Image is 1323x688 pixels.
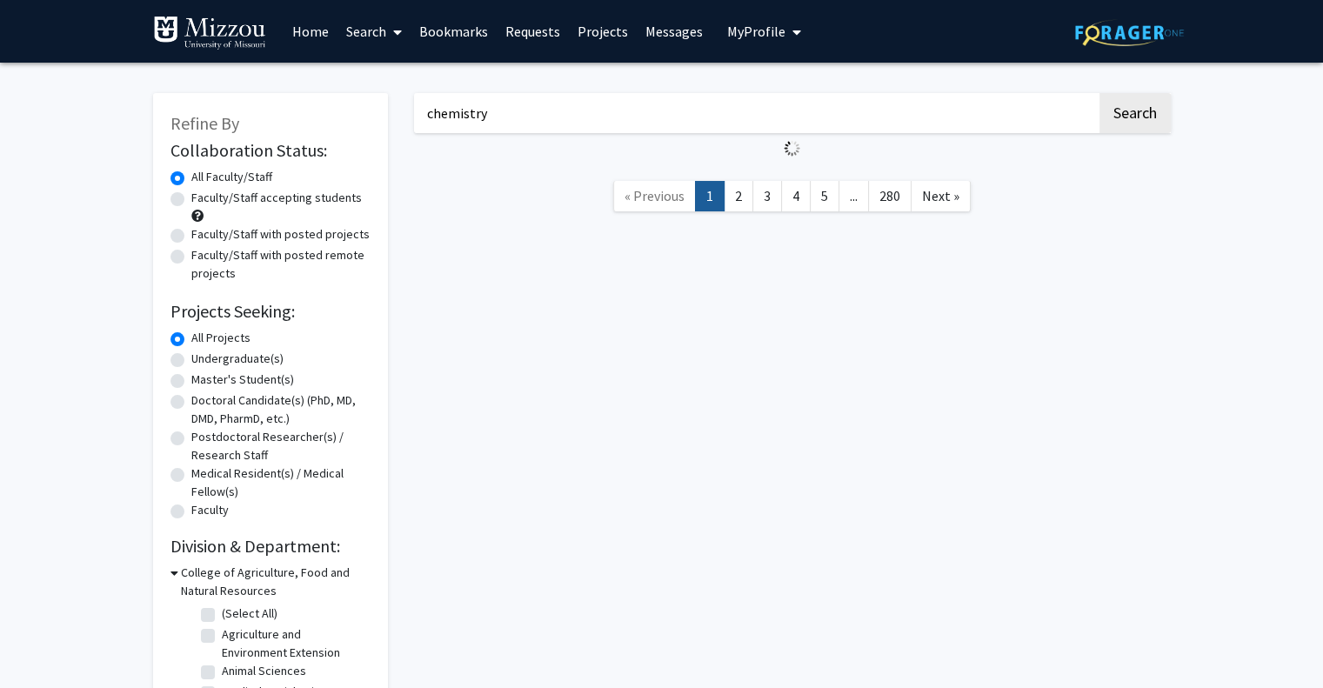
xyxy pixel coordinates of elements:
span: Next » [922,187,959,204]
label: Animal Sciences [222,662,306,680]
button: Search [1099,93,1171,133]
h2: Division & Department: [170,536,371,557]
span: ... [850,187,858,204]
span: Refine By [170,112,239,134]
label: Master's Student(s) [191,371,294,389]
a: Bookmarks [411,1,497,62]
a: 2 [724,181,753,211]
a: 1 [695,181,725,211]
label: Undergraduate(s) [191,350,284,368]
img: University of Missouri Logo [153,16,266,50]
label: All Faculty/Staff [191,168,272,186]
span: « Previous [625,187,685,204]
label: Agriculture and Environment Extension [222,625,366,662]
span: My Profile [727,23,785,40]
a: Requests [497,1,569,62]
label: Medical Resident(s) / Medical Fellow(s) [191,464,371,501]
a: Next [911,181,971,211]
label: Doctoral Candidate(s) (PhD, MD, DMD, PharmD, etc.) [191,391,371,428]
label: Faculty/Staff with posted projects [191,225,370,244]
img: Loading [777,133,807,164]
a: Previous Page [613,181,696,211]
label: Postdoctoral Researcher(s) / Research Staff [191,428,371,464]
a: Projects [569,1,637,62]
label: Faculty/Staff accepting students [191,189,362,207]
a: Home [284,1,337,62]
label: Faculty/Staff with posted remote projects [191,246,371,283]
h2: Collaboration Status: [170,140,371,161]
img: ForagerOne Logo [1075,19,1184,46]
a: 3 [752,181,782,211]
nav: Page navigation [414,164,1171,234]
label: Faculty [191,501,229,519]
a: 5 [810,181,839,211]
a: 4 [781,181,811,211]
a: 280 [868,181,912,211]
iframe: Chat [13,610,74,675]
a: Search [337,1,411,62]
input: Search Keywords [414,93,1097,133]
label: All Projects [191,329,251,347]
a: Messages [637,1,712,62]
label: (Select All) [222,605,277,623]
h3: College of Agriculture, Food and Natural Resources [181,564,371,600]
h2: Projects Seeking: [170,301,371,322]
